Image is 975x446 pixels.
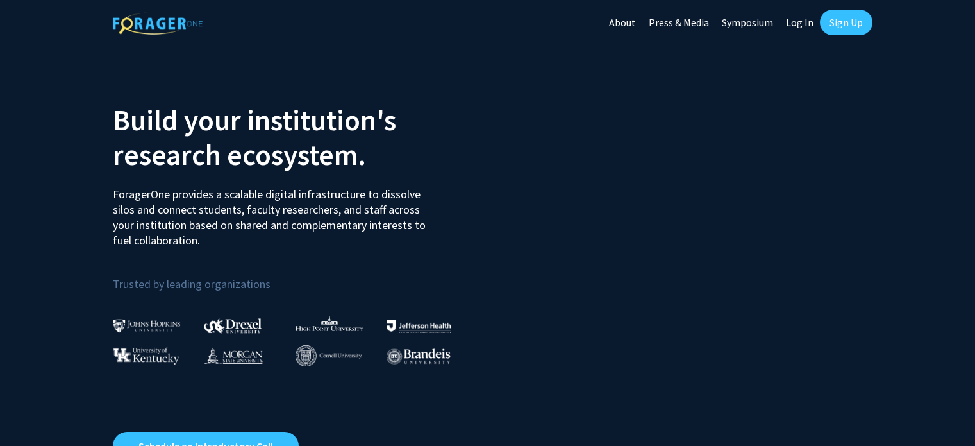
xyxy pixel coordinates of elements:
img: Morgan State University [204,347,263,364]
img: High Point University [296,316,363,331]
img: ForagerOne Logo [113,12,203,35]
h2: Build your institution's research ecosystem. [113,103,478,172]
img: University of Kentucky [113,347,179,365]
img: Cornell University [296,345,362,366]
img: Johns Hopkins University [113,319,181,332]
a: Sign Up [820,10,872,35]
p: Trusted by leading organizations [113,259,478,294]
p: ForagerOne provides a scalable digital infrastructure to dissolve silos and connect students, fac... [113,177,435,248]
img: Drexel University [204,318,262,333]
img: Brandeis University [387,348,451,365]
img: Thomas Jefferson University [387,320,451,332]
